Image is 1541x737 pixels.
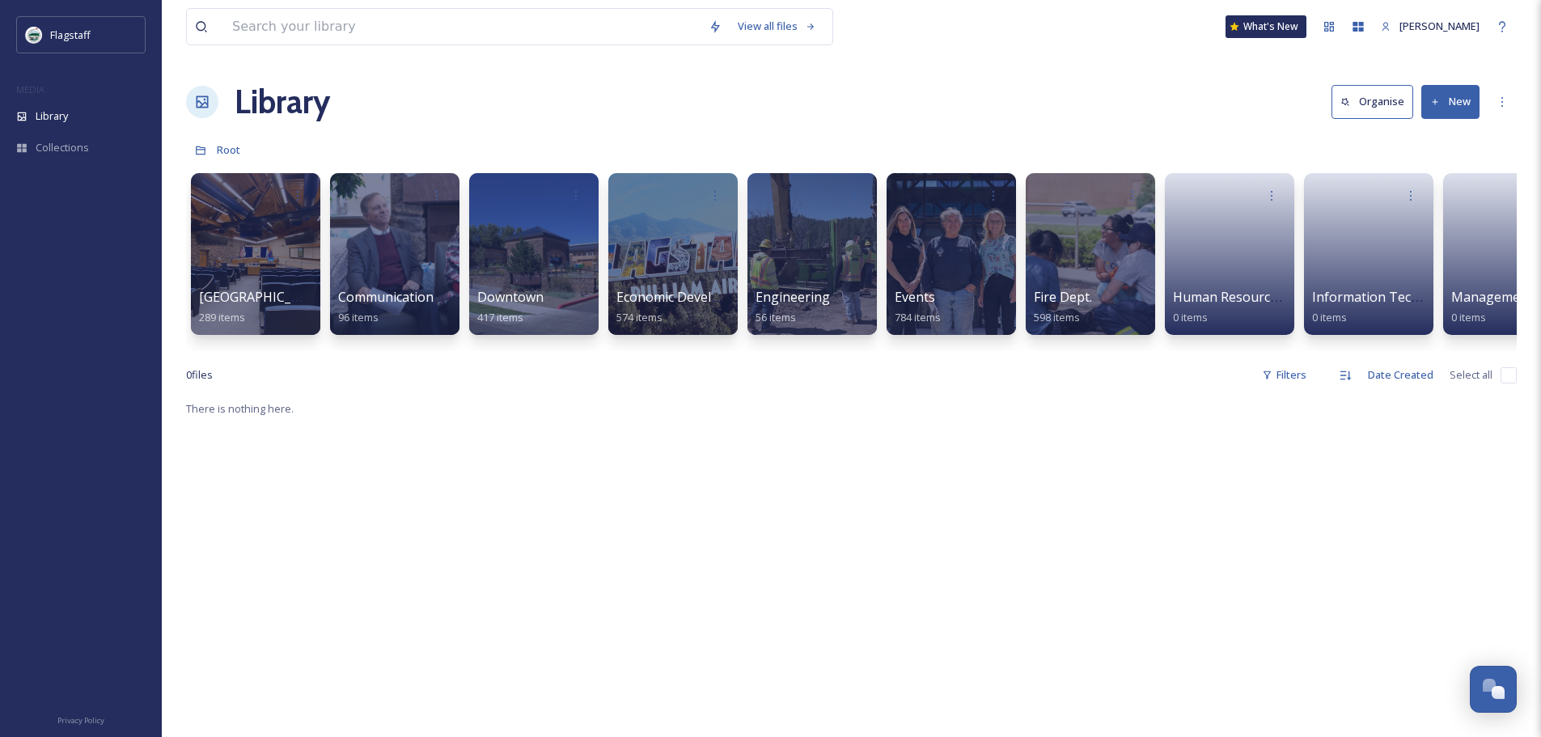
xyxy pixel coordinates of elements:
a: What's New [1226,15,1306,38]
img: images%20%282%29.jpeg [26,27,42,43]
span: 784 items [895,310,941,324]
span: 96 items [338,310,379,324]
span: 56 items [756,310,796,324]
a: Fire Dept.598 items [1034,290,1092,324]
button: New [1421,85,1480,118]
a: Downtown417 items [477,290,544,324]
span: 574 items [616,310,663,324]
span: 0 items [1451,310,1486,324]
span: There is nothing here. [186,401,294,416]
span: Select all [1450,367,1492,383]
a: Communication & Civic Engagement96 items [338,290,557,324]
span: Root [217,142,240,157]
a: [PERSON_NAME] [1373,11,1488,42]
input: Search your library [224,9,701,44]
span: Library [36,108,68,124]
span: 0 items [1173,310,1208,324]
span: 0 items [1312,310,1347,324]
span: Privacy Policy [57,715,104,726]
a: Events784 items [895,290,941,324]
span: Human Resources & Risk Management [1173,288,1409,306]
a: Organise [1331,85,1421,118]
span: [GEOGRAPHIC_DATA] [199,288,329,306]
span: 0 file s [186,367,213,383]
div: Filters [1254,359,1315,391]
a: Engineering56 items [756,290,830,324]
div: Date Created [1360,359,1442,391]
span: Downtown [477,288,544,306]
a: Privacy Policy [57,709,104,729]
a: Information Technologies0 items [1312,290,1471,324]
span: Fire Dept. [1034,288,1092,306]
span: 598 items [1034,310,1080,324]
span: MEDIA [16,83,44,95]
a: Library [235,78,330,126]
a: View all files [730,11,824,42]
span: Communication & Civic Engagement [338,288,557,306]
span: Information Technologies [1312,288,1471,306]
a: [GEOGRAPHIC_DATA]289 items [199,290,329,324]
span: 289 items [199,310,245,324]
span: Collections [36,140,89,155]
button: Open Chat [1470,666,1517,713]
a: Economic Development574 items [616,290,759,324]
span: [PERSON_NAME] [1399,19,1480,33]
span: Economic Development [616,288,759,306]
a: Human Resources & Risk Management0 items [1173,290,1409,324]
button: Organise [1331,85,1413,118]
span: Events [895,288,935,306]
a: Root [217,140,240,159]
span: Flagstaff [50,28,91,42]
span: 417 items [477,310,523,324]
span: Engineering [756,288,830,306]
